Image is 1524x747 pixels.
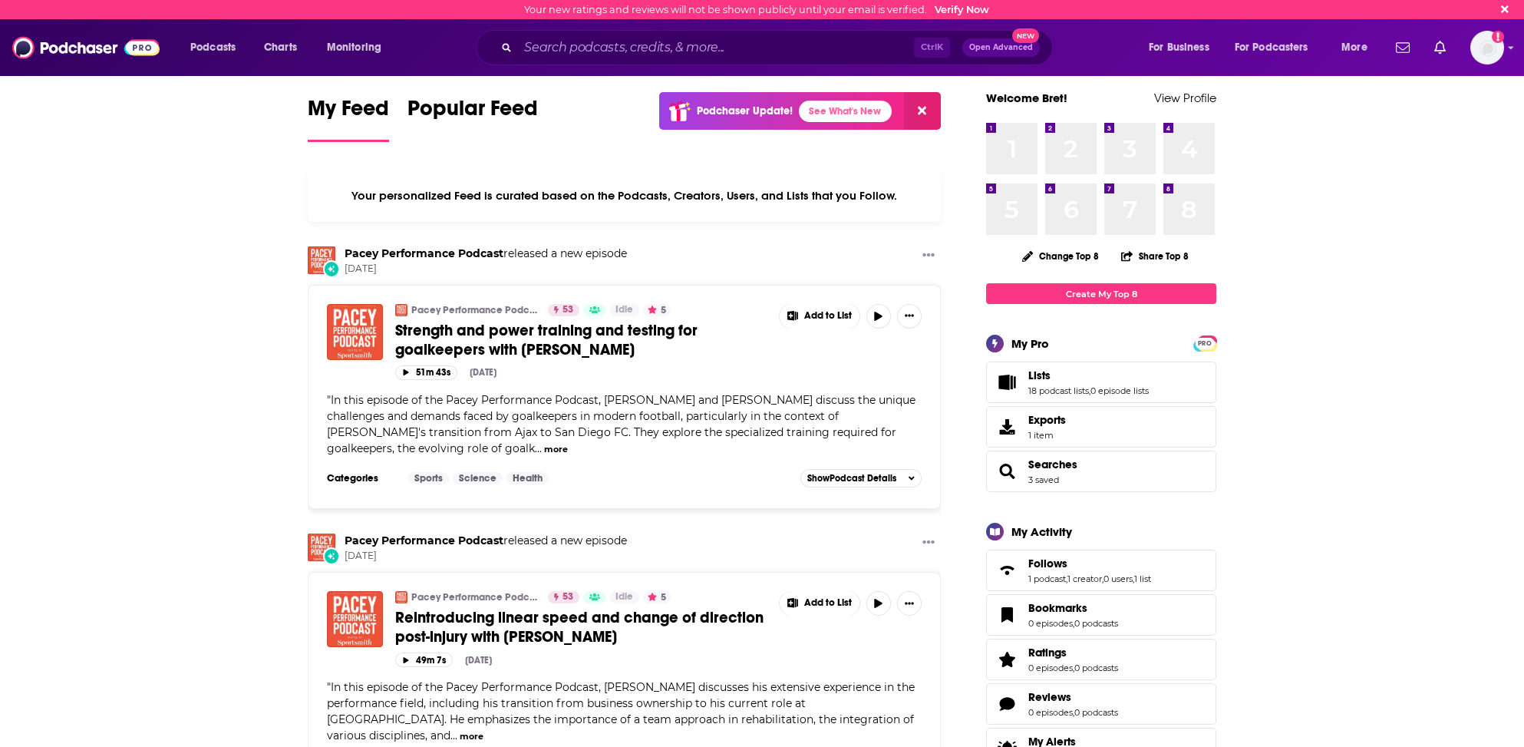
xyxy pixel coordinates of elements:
a: Searches [1028,458,1077,471]
span: Bookmarks [1028,601,1087,615]
a: Reviews [1028,690,1118,704]
div: New Episode [323,260,340,277]
a: Pacey Performance Podcast [345,534,503,547]
span: Ratings [986,639,1216,680]
span: Charts [264,37,297,58]
a: Science [453,472,503,484]
a: See What's New [799,101,892,122]
span: PRO [1196,338,1214,349]
button: open menu [1225,35,1331,60]
span: Strength and power training and testing for goalkeepers with [PERSON_NAME] [395,321,698,359]
a: Pacey Performance Podcast [395,304,407,316]
a: 0 episodes [1028,663,1073,673]
a: Health [506,472,549,484]
span: 1 item [1028,430,1066,441]
a: 53 [548,591,579,603]
a: 53 [548,304,579,316]
button: open menu [1331,35,1387,60]
button: 5 [643,304,671,316]
button: more [544,443,568,456]
span: , [1089,385,1090,396]
img: Pacey Performance Podcast [395,591,407,603]
span: " [327,680,915,742]
span: Podcasts [190,37,236,58]
span: [DATE] [345,550,627,563]
a: Pacey Performance Podcast [345,246,503,260]
a: Pacey Performance Podcast [411,304,538,316]
a: 0 podcasts [1074,618,1118,629]
a: Follows [991,560,1022,581]
span: Exports [1028,413,1066,427]
span: Bookmarks [986,594,1216,636]
a: Show notifications dropdown [1428,35,1452,61]
span: New [1012,28,1040,43]
button: open menu [180,35,256,60]
img: User Profile [1470,31,1504,64]
button: 51m 43s [395,365,457,380]
button: Show profile menu [1470,31,1504,64]
svg: Email not verified [1492,31,1504,43]
button: Open AdvancedNew [962,38,1040,57]
span: ... [535,441,542,455]
span: , [1066,573,1067,584]
span: Searches [986,451,1216,492]
span: More [1341,37,1367,58]
img: Strength and power training and testing for goalkeepers with Yoeri Pegel [327,304,383,360]
a: Idle [609,591,639,603]
a: Follows [1028,557,1151,570]
a: 1 podcast [1028,573,1066,584]
div: [DATE] [465,655,492,666]
a: Ratings [1028,646,1118,659]
a: Show notifications dropdown [1390,35,1416,61]
div: New Episode [323,547,340,564]
a: Ratings [991,649,1022,670]
a: Popular Feed [407,95,538,142]
img: Pacey Performance Podcast [308,246,335,274]
button: Show More Button [780,304,859,329]
button: open menu [1138,35,1229,60]
span: Add to List [804,310,852,322]
img: Reintroducing linear speed and change of direction post-injury with Loren Landow [327,591,383,647]
span: Follows [1028,557,1067,570]
span: Logged in as BretAita [1470,31,1504,64]
a: Create My Top 8 [986,283,1216,304]
span: , [1133,573,1134,584]
h3: Categories [327,472,396,484]
button: 49m 7s [395,653,453,667]
span: Monitoring [327,37,381,58]
button: Show More Button [916,534,941,553]
span: Popular Feed [407,95,538,131]
input: Search podcasts, credits, & more... [518,35,914,60]
button: Show More Button [897,304,922,329]
a: Welcome Bret! [986,91,1067,105]
a: Strength and power training and testing for goalkeepers with [PERSON_NAME] [395,321,768,359]
span: In this episode of the Pacey Performance Podcast, [PERSON_NAME] discusses his extensive experienc... [327,680,915,742]
a: Bookmarks [1028,601,1118,615]
h3: released a new episode [345,246,627,261]
a: Reviews [991,693,1022,715]
span: For Podcasters [1235,37,1308,58]
a: Bookmarks [991,604,1022,626]
img: Pacey Performance Podcast [308,534,335,561]
span: Idle [615,302,633,318]
span: In this episode of the Pacey Performance Podcast, [PERSON_NAME] and [PERSON_NAME] discuss the uni... [327,393,915,455]
button: Show More Button [916,246,941,266]
span: ... [450,729,457,742]
span: Follows [986,550,1216,591]
a: 1 list [1134,573,1151,584]
a: View Profile [1154,91,1216,105]
span: For Business [1149,37,1209,58]
span: Add to List [804,597,852,609]
a: 1 creator [1067,573,1102,584]
button: open menu [316,35,401,60]
span: Lists [1028,369,1051,382]
div: Your new ratings and reviews will not be shown publicly until your email is verified. [524,4,989,15]
button: Show More Button [780,591,859,616]
button: more [460,730,483,743]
